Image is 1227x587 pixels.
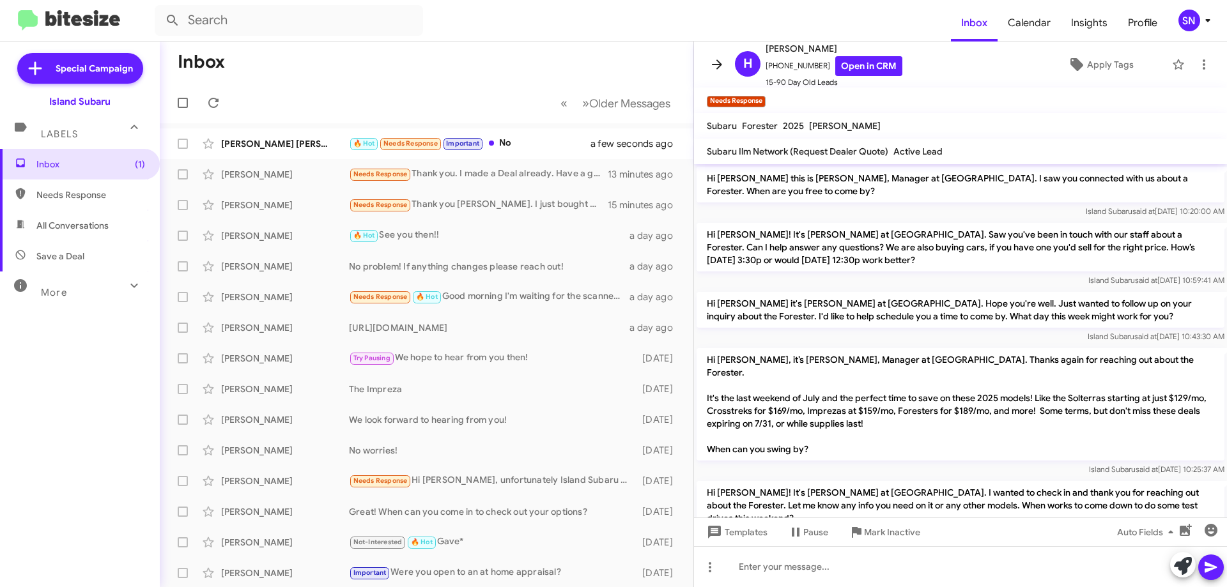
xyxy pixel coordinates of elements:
div: [DATE] [636,413,683,426]
div: [URL][DOMAIN_NAME] [349,321,629,334]
div: Were you open to an at home appraisal? [349,565,636,580]
div: [DATE] [636,567,683,579]
button: Auto Fields [1107,521,1189,544]
span: Mark Inactive [864,521,920,544]
div: Island Subaru [49,95,111,108]
button: Next [575,90,678,116]
button: Previous [553,90,575,116]
span: [PERSON_NAME] [766,41,902,56]
div: Great! When can you come in to check out your options? [349,505,636,518]
div: [PERSON_NAME] [221,413,349,426]
div: No worries! [349,444,636,457]
p: Hi [PERSON_NAME] this is [PERSON_NAME], Manager at [GEOGRAPHIC_DATA]. I saw you connected with us... [697,167,1224,202]
span: Needs Response [383,139,438,148]
span: Labels [41,128,78,140]
div: [PERSON_NAME] [221,567,349,579]
span: 🔥 Hot [411,538,433,546]
input: Search [155,5,423,36]
span: said at [1136,464,1158,474]
span: Apply Tags [1087,53,1134,76]
div: Hi [PERSON_NAME], unfortunately Island Subaru didn't value my trade-in at a price I anticipated. [349,473,636,488]
a: Open in CRM [835,56,902,76]
span: Inbox [36,158,145,171]
div: a day ago [629,229,683,242]
span: Subaru Ilm Network (Request Dealer Quote) [707,146,888,157]
span: Island Subaru [DATE] 10:20:00 AM [1086,206,1224,216]
span: Needs Response [36,188,145,201]
div: [PERSON_NAME] [221,352,349,365]
div: a few seconds ago [606,137,683,150]
div: a day ago [629,291,683,303]
div: [PERSON_NAME] [221,291,349,303]
span: 15-90 Day Old Leads [766,76,902,89]
span: Not-Interested [353,538,403,546]
span: More [41,287,67,298]
span: « [560,95,567,111]
div: [PERSON_NAME] [221,321,349,334]
div: The Impreza [349,383,636,395]
span: Island Subaru [DATE] 10:43:30 AM [1088,332,1224,341]
span: Important [446,139,479,148]
div: [DATE] [636,352,683,365]
button: Templates [694,521,778,544]
span: 2025 [783,120,804,132]
a: Special Campaign [17,53,143,84]
div: [PERSON_NAME] [221,444,349,457]
a: Insights [1061,4,1118,42]
span: Needs Response [353,201,408,209]
span: » [582,95,589,111]
span: [PHONE_NUMBER] [766,56,902,76]
p: Hi [PERSON_NAME] it's [PERSON_NAME] at [GEOGRAPHIC_DATA]. Hope you're well. Just wanted to follow... [697,292,1224,328]
span: Try Pausing [353,354,390,362]
small: Needs Response [707,96,766,107]
p: Hi [PERSON_NAME]! It's [PERSON_NAME] at [GEOGRAPHIC_DATA]. Saw you've been in touch with our staf... [697,223,1224,271]
span: 🔥 Hot [353,139,375,148]
div: [DATE] [636,383,683,395]
button: Apply Tags [1035,53,1166,76]
div: [PERSON_NAME] [221,168,349,181]
span: Special Campaign [56,62,133,75]
span: H [743,54,753,74]
div: No [349,136,606,151]
span: Needs Response [353,293,408,301]
span: Active Lead [893,146,943,157]
span: Island Subaru [DATE] 10:59:41 AM [1088,275,1224,285]
span: 🔥 Hot [416,293,438,301]
div: [DATE] [636,505,683,518]
span: Island Subaru [DATE] 10:25:37 AM [1089,464,1224,474]
span: [PERSON_NAME] [809,120,881,132]
a: Profile [1118,4,1168,42]
div: No problem! If anything changes please reach out! [349,260,629,273]
span: said at [1132,206,1155,216]
span: (1) [135,158,145,171]
div: a day ago [629,260,683,273]
div: Gave* [349,535,636,549]
button: Pause [778,521,838,544]
span: 🔥 Hot [353,231,375,240]
div: We hope to hear from you then! [349,351,636,365]
div: [PERSON_NAME] [221,229,349,242]
nav: Page navigation example [553,90,678,116]
a: Calendar [998,4,1061,42]
div: [DATE] [636,536,683,549]
div: We look forward to hearing from you! [349,413,636,426]
div: [PERSON_NAME] [221,383,349,395]
span: Needs Response [353,170,408,178]
div: [PERSON_NAME] [PERSON_NAME] [221,137,349,150]
div: a day ago [629,321,683,334]
span: Templates [704,521,768,544]
button: Mark Inactive [838,521,930,544]
p: Hi [PERSON_NAME]! It's [PERSON_NAME] at [GEOGRAPHIC_DATA]. I wanted to check in and thank you for... [697,481,1224,530]
button: SN [1168,10,1213,31]
div: See you then!! [349,228,629,243]
a: Inbox [951,4,998,42]
span: Older Messages [589,96,670,111]
div: 13 minutes ago [608,168,683,181]
h1: Inbox [178,52,225,72]
span: All Conversations [36,219,109,232]
span: Pause [803,521,828,544]
div: [PERSON_NAME] [221,505,349,518]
